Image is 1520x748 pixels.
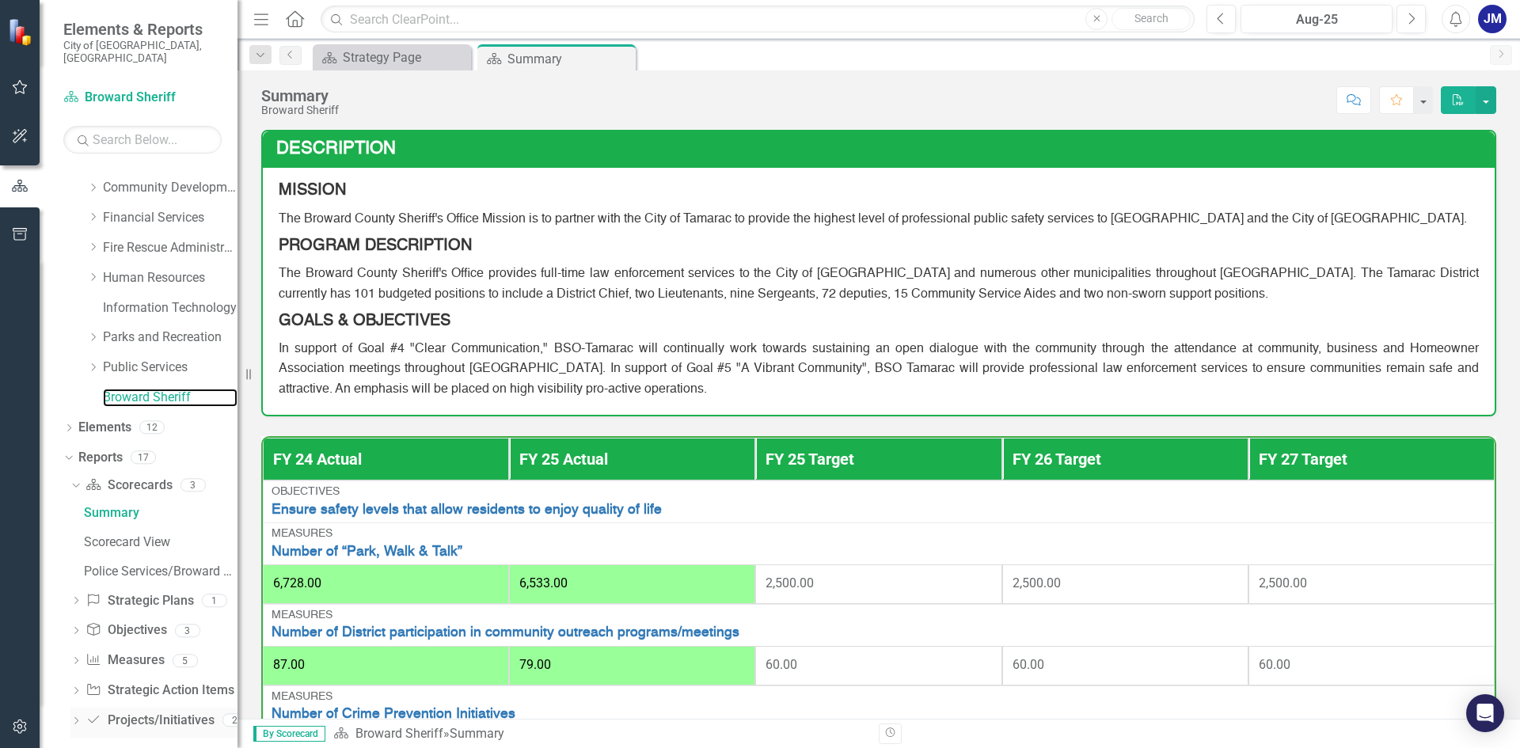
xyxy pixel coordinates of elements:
a: Number of “Park, Walk & Talk” [272,545,1486,560]
span: 2,500.00 [766,575,814,590]
a: Scorecards [85,477,172,495]
div: 2 [222,714,248,727]
div: Open Intercom Messenger [1466,694,1504,732]
div: Aug-25 [1246,10,1387,29]
a: Financial Services [103,209,237,227]
a: Strategic Action Items [85,682,234,700]
div: Broward Sheriff [261,104,339,116]
div: Summary [84,506,237,520]
td: Double-Click to Edit Right Click for Context Menu [263,685,1495,727]
span: 2,500.00 [1013,575,1061,590]
a: Fire Rescue Administration [103,239,237,257]
input: Search ClearPoint... [321,6,1195,33]
a: Broward Sheriff [355,726,443,741]
a: Number of Crime Prevention Initiatives [272,707,1486,722]
div: 12 [139,421,165,435]
span: Search [1134,12,1168,25]
a: Broward Sheriff [63,89,222,107]
span: The Broward County Sheriff's Office Mission is to partner with the City of Tamarac to provide the... [279,213,1467,226]
a: Number of District participation in community outreach programs/meetings [272,625,1486,640]
span: 6,728.00 [273,575,321,590]
div: 3 [180,478,206,492]
a: Elements [78,419,131,437]
a: Human Resources [103,269,237,287]
div: 1 [202,594,227,607]
span: The Broward County Sheriff's Office provides full-time law enforcement services to the City of [G... [279,268,1479,300]
h3: Description [276,139,1487,158]
a: Police Services/Broward Sheriff's Office (4120) [80,559,237,584]
a: Information Technology [103,299,237,317]
img: ClearPoint Strategy [6,17,36,47]
td: Double-Click to Edit Right Click for Context Menu [263,480,1495,522]
span: Elements & Reports [63,20,222,39]
a: Measures [85,651,164,670]
small: City of [GEOGRAPHIC_DATA], [GEOGRAPHIC_DATA] [63,39,222,65]
div: 3 [175,624,200,637]
div: Summary [450,726,504,741]
div: Strategy Page [343,47,467,67]
span: 2,500.00 [1259,575,1307,590]
div: Measures [272,528,1486,540]
div: Scorecard View [84,535,237,549]
div: Measures [272,609,1486,621]
td: Double-Click to Edit Right Click for Context Menu [263,522,1495,564]
span: By Scorecard [253,726,325,742]
span: 60.00 [1013,657,1044,672]
button: Aug-25 [1241,5,1393,33]
strong: GOALS & OBJECTIVES [279,313,450,329]
button: JM [1478,5,1507,33]
td: Double-Click to Edit Right Click for Context Menu [263,604,1495,646]
a: Broward Sheriff [103,389,237,407]
span: 60.00 [766,657,797,672]
div: Summary [507,49,632,69]
div: 5 [173,654,198,667]
a: Strategy Page [317,47,467,67]
strong: MISSION [279,183,346,199]
a: Parks and Recreation [103,328,237,347]
a: Summary [80,500,237,526]
div: Objectives [272,486,1486,498]
span: 87.00 [273,657,305,672]
a: Scorecard View [80,530,237,555]
div: » [333,725,867,743]
div: Police Services/Broward Sheriff's Office (4120) [84,564,237,579]
button: Search [1111,8,1191,30]
a: Strategic Plans [85,592,193,610]
div: 17 [131,451,156,465]
span: In support of Goal #4 "Clear Communication," BSO-Tamarac will continually work towards sustaining... [279,343,1479,395]
a: Community Development [103,179,237,197]
input: Search Below... [63,126,222,154]
span: 60.00 [1259,657,1290,672]
div: Summary [261,87,339,104]
div: Measures [272,691,1486,703]
a: Ensure safety levels that allow residents to enjoy quality of life [272,503,1486,518]
a: Objectives [85,621,166,640]
a: Public Services [103,359,237,377]
span: 79.00 [519,657,551,672]
a: Reports [78,449,123,467]
a: Projects/Initiatives [85,712,214,730]
span: 6,533.00 [519,575,568,590]
strong: PROGRAM DESCRIPTION [279,238,472,254]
